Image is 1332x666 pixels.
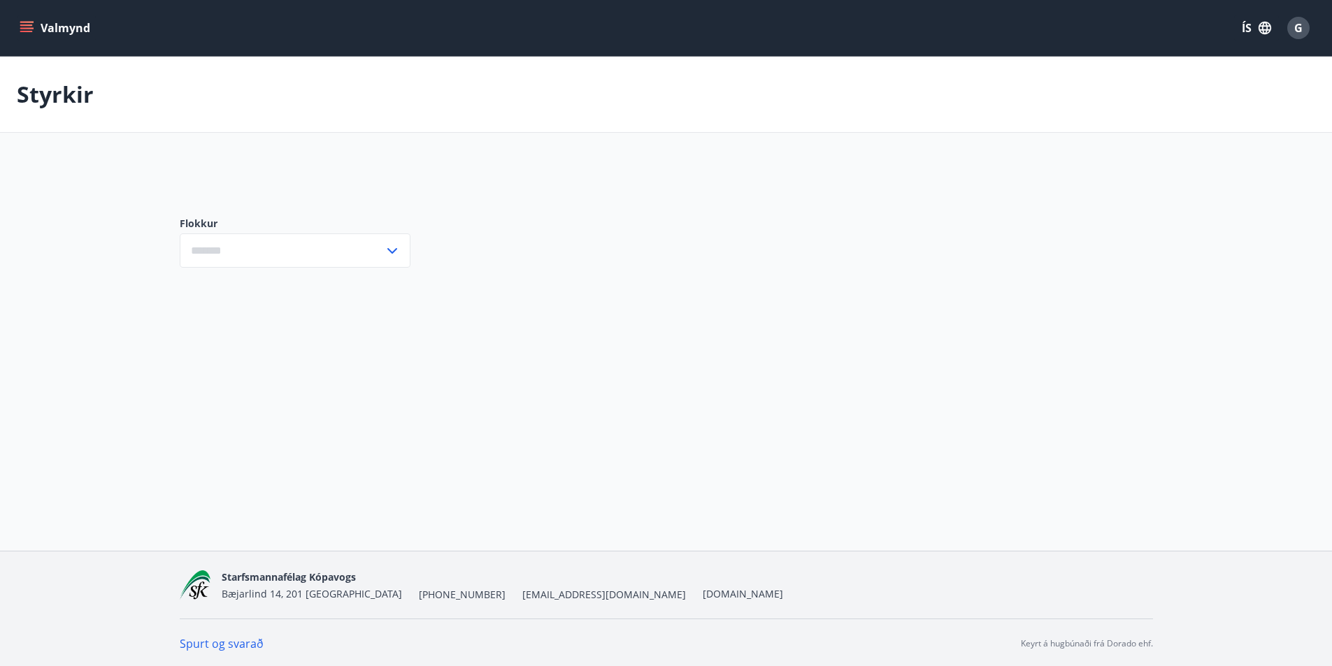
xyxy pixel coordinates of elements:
p: Styrkir [17,79,94,110]
button: menu [17,15,96,41]
button: G [1282,11,1315,45]
span: Bæjarlind 14, 201 [GEOGRAPHIC_DATA] [222,587,402,600]
img: x5MjQkxwhnYn6YREZUTEa9Q4KsBUeQdWGts9Dj4O.png [180,570,211,600]
span: [PHONE_NUMBER] [419,588,506,602]
label: Flokkur [180,217,410,231]
span: Starfsmannafélag Kópavogs [222,570,356,584]
a: [DOMAIN_NAME] [703,587,783,600]
p: Keyrt á hugbúnaði frá Dorado ehf. [1021,637,1153,650]
span: G [1294,20,1303,36]
button: ÍS [1234,15,1279,41]
span: [EMAIL_ADDRESS][DOMAIN_NAME] [522,588,686,602]
a: Spurt og svarað [180,636,264,651]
